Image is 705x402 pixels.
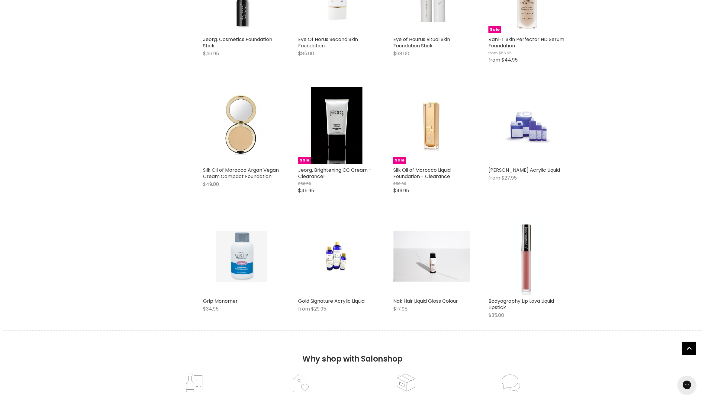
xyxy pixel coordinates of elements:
[406,87,458,164] img: Silk Oil of Morocco Liquid Foundation - Clearance
[393,298,458,305] a: Nak Hair Liquid Gloss Colour
[203,167,279,180] a: Silk Oil of Morocco Argan Vegan Cream Compact Foundation
[216,87,267,164] img: Silk Oil of Morocco Argan Vegan Cream Compact Foundation
[682,342,696,357] span: Back to top
[488,26,501,33] span: Sale
[393,181,406,187] span: $59.00
[393,87,470,164] a: Silk Oil of Morocco Liquid Foundation - ClearanceSale
[298,36,358,49] a: Eye Of Horus Second Skin Foundation
[488,298,554,311] a: Bodyography Lip Lava Liquid Lipstick
[203,50,219,57] span: $46.95
[203,87,280,164] a: Silk Oil of Morocco Argan Vegan Cream Compact Foundation
[499,50,512,56] span: $55.95
[488,36,564,49] a: Vani-T Skin Perfector HD Serum Foundation
[203,298,238,305] a: Grip Monomer
[298,167,372,180] a: Jeorg. Brightening CC Cream - Clearance!
[311,218,362,295] img: Gold Signature Acrylic Liquid
[501,174,517,181] span: $27.95
[298,157,311,164] span: Sale
[488,174,500,181] span: from
[501,56,518,63] span: $44.95
[488,50,498,56] span: from
[488,218,565,295] a: Bodyography Lip Lava Liquid Lipstick
[393,167,451,180] a: Silk Oil of Morocco Liquid Foundation - Clearance
[488,87,565,164] a: Hawley Acrylic Liquid
[393,187,409,194] span: $49.95
[216,218,267,295] img: Grip Monomer
[311,87,362,164] img: Jeorg. Brightening CC Cream - Clearance!
[501,87,553,164] img: Hawley Acrylic Liquid
[393,50,409,57] span: $68.00
[298,298,365,305] a: Gold Signature Acrylic Liquid
[298,87,375,164] a: Jeorg. Brightening CC Cream - Clearance!Sale
[488,312,504,319] span: $35.00
[203,36,272,49] a: Jeorg. Cosmetics Foundation Stick
[298,181,311,187] span: $56.50
[393,36,450,49] a: Eye of Hourus Ritual Skin Foundation Stick
[393,157,406,164] span: Sale
[298,218,375,295] a: Gold Signature Acrylic Liquid
[311,305,326,312] span: $29.95
[488,167,560,174] a: [PERSON_NAME] Acrylic Liquid
[298,50,314,57] span: $85.00
[203,218,280,295] a: Grip Monomer
[509,218,545,295] img: Bodyography Lip Lava Liquid Lipstick
[682,342,696,355] a: Back to top
[3,330,702,373] h2: Why shop with Salonshop
[393,231,470,282] img: Nak Hair Liquid Gloss Colour
[393,218,470,295] a: Nak Hair Liquid Gloss Colour
[675,374,699,396] iframe: Gorgias live chat messenger
[203,305,219,312] span: $34.95
[298,305,310,312] span: from
[203,181,219,188] span: $49.00
[393,305,407,312] span: $17.95
[488,56,500,63] span: from
[298,187,314,194] span: $45.95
